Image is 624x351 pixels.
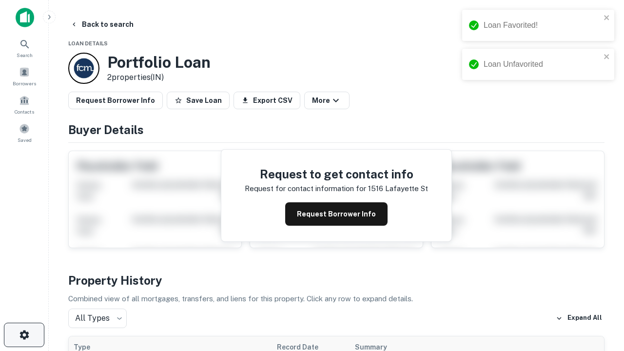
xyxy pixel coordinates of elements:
p: 2 properties (IN) [107,72,211,83]
img: capitalize-icon.png [16,8,34,27]
button: Expand All [553,311,604,326]
button: Request Borrower Info [285,202,388,226]
h4: Buyer Details [68,121,604,138]
span: Saved [18,136,32,144]
button: Save Loan [167,92,230,109]
button: Export CSV [234,92,300,109]
h3: Portfolio Loan [107,53,211,72]
button: Request Borrower Info [68,92,163,109]
span: Contacts [15,108,34,116]
h4: Request to get contact info [245,165,428,183]
p: Request for contact information for [245,183,366,195]
a: Contacts [3,91,46,117]
a: Search [3,35,46,61]
span: Search [17,51,33,59]
div: Loan Unfavorited [484,58,601,70]
div: Loan Favorited! [484,19,601,31]
h4: Property History [68,272,604,289]
button: Back to search [66,16,137,33]
p: 1516 lafayette st [368,183,428,195]
button: close [604,53,610,62]
a: Borrowers [3,63,46,89]
span: Loan Details [68,40,108,46]
div: All Types [68,309,127,328]
span: Borrowers [13,79,36,87]
button: More [304,92,350,109]
iframe: Chat Widget [575,242,624,289]
a: Saved [3,119,46,146]
p: Combined view of all mortgages, transfers, and liens for this property. Click any row to expand d... [68,293,604,305]
button: close [604,14,610,23]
